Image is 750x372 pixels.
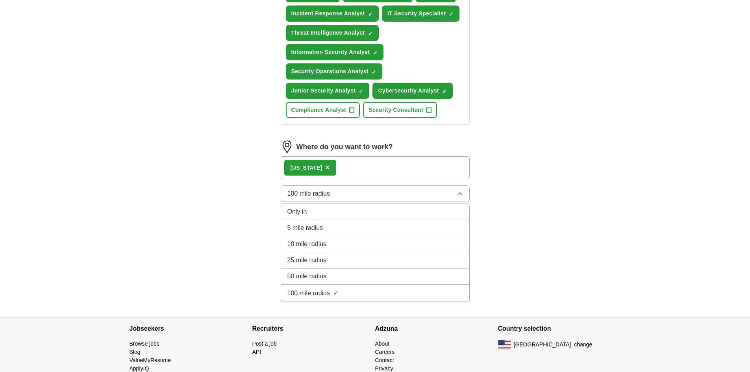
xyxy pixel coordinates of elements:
[252,341,277,347] a: Post a job
[514,341,571,349] span: [GEOGRAPHIC_DATA]
[286,63,382,80] button: Security Operations Analyst✓
[130,341,159,347] a: Browse jobs
[291,29,365,37] span: Threat Intelligence Analyst
[286,6,379,22] button: Incident Response Analyst✓
[286,102,360,118] button: Compliance Analyst
[498,318,621,340] h4: Country selection
[296,142,393,152] label: Where do you want to work?
[449,11,454,17] span: ✓
[291,106,346,114] span: Compliance Analyst
[372,69,376,75] span: ✓
[287,289,330,298] span: 100 mile radius
[363,102,437,118] button: Security Consultant
[286,83,370,99] button: Junior Security Analyst✓
[442,88,447,94] span: ✓
[291,164,322,172] div: [US_STATE]
[375,341,390,347] a: About
[287,239,327,249] span: 10 mile radius
[130,365,149,372] a: ApplyIQ
[368,11,373,17] span: ✓
[130,357,171,363] a: ValueMyResume
[286,44,384,60] button: Information Security Analyst✓
[287,189,330,198] span: 100 mile radius
[291,48,370,56] span: Information Security Analyst
[325,162,330,174] button: ×
[373,50,378,56] span: ✓
[286,25,379,41] button: Threat Intelligence Analyst✓
[287,272,327,281] span: 50 mile radius
[375,365,393,372] a: Privacy
[287,223,323,233] span: 5 mile radius
[387,9,446,18] span: IT Security Specialist
[378,87,439,95] span: Cybersecurity Analyst
[333,288,339,298] span: ✓
[574,341,592,349] button: change
[287,255,327,265] span: 25 mile radius
[375,349,395,355] a: Careers
[291,87,356,95] span: Junior Security Analyst
[291,67,369,76] span: Security Operations Analyst
[287,207,307,217] span: Only in
[130,349,141,355] a: Blog
[359,88,363,94] span: ✓
[325,163,330,172] span: ×
[372,83,453,99] button: Cybersecurity Analyst✓
[369,106,423,114] span: Security Consultant
[252,349,261,355] a: API
[375,357,394,363] a: Contact
[281,141,293,153] img: location.png
[382,6,460,22] button: IT Security Specialist✓
[498,340,511,349] img: US flag
[291,9,365,18] span: Incident Response Analyst
[368,30,373,37] span: ✓
[281,185,470,202] button: 100 mile radius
